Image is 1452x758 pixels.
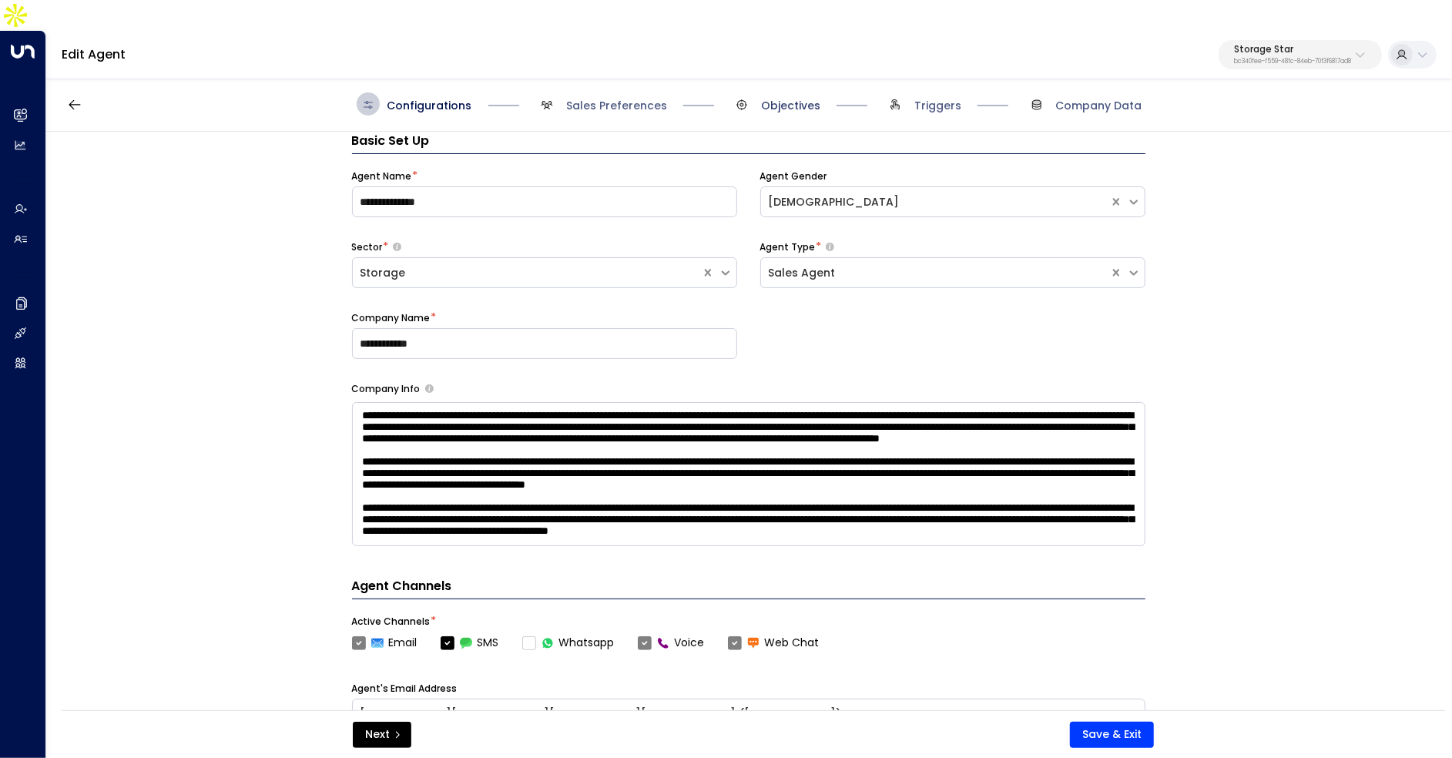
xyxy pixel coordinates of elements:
[62,45,126,63] a: Edit Agent
[352,311,431,325] label: Company Name
[769,194,1102,210] div: [DEMOGRAPHIC_DATA]
[566,98,667,113] span: Sales Preferences
[441,635,499,651] label: SMS
[728,635,820,651] label: Web Chat
[1070,722,1154,748] button: Save & Exit
[522,635,615,651] label: Whatsapp
[360,706,1102,723] div: [PERSON_NAME][EMAIL_ADDRESS][PERSON_NAME][DOMAIN_NAME] ([PERSON_NAME])
[353,722,411,748] button: Next
[769,265,1102,281] div: Sales Agent
[1234,45,1351,54] p: Storage Star
[760,169,827,183] label: Agent Gender
[352,382,421,396] label: Company Info
[1219,40,1382,69] button: Storage Starbc340fee-f559-48fc-84eb-70f3f6817ad8
[1056,98,1142,113] span: Company Data
[761,98,820,113] span: Objectives
[760,240,816,254] label: Agent Type
[638,635,705,651] label: Voice
[352,240,383,254] label: Sector
[352,169,412,183] label: Agent Name
[826,242,834,252] button: Select whether your copilot will handle inquiries directly from leads or from brokers representin...
[387,98,472,113] span: Configurations
[352,615,431,629] label: Active Channels
[425,384,434,393] button: Provide a brief overview of your company, including your industry, products or services, and any ...
[1234,59,1351,65] p: bc340fee-f559-48fc-84eb-70f3f6817ad8
[914,98,961,113] span: Triggers
[352,577,1145,599] h4: Agent Channels
[352,635,417,651] label: Email
[352,682,458,696] label: Agent's Email Address
[393,242,401,252] button: Select whether your copilot will handle inquiries directly from leads or from brokers representin...
[360,265,693,281] div: Storage
[352,132,1145,154] h3: Basic Set Up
